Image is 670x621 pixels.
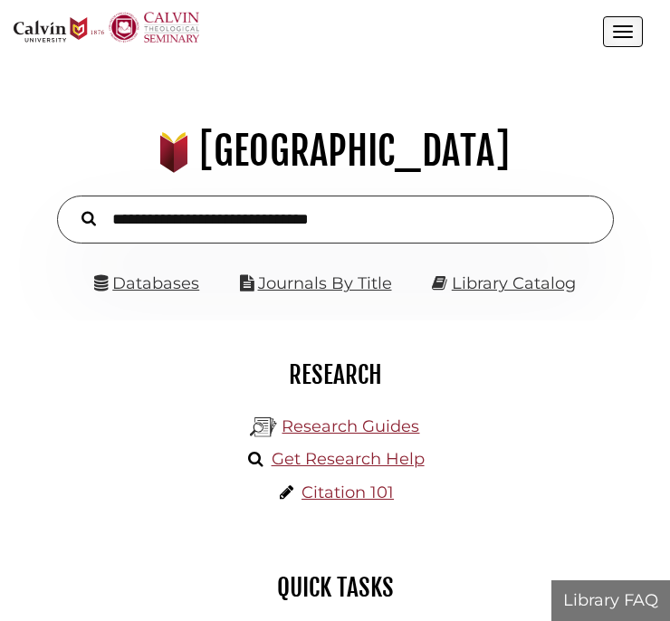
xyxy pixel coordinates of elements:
[72,206,105,229] button: Search
[27,359,643,390] h2: Research
[27,572,643,603] h2: Quick Tasks
[301,482,394,502] a: Citation 101
[452,273,576,293] a: Library Catalog
[272,449,425,469] a: Get Research Help
[250,414,277,441] img: Hekman Library Logo
[81,211,96,227] i: Search
[94,273,199,293] a: Databases
[24,127,646,176] h1: [GEOGRAPHIC_DATA]
[282,416,419,436] a: Research Guides
[258,273,392,293] a: Journals By Title
[603,16,643,47] button: Open the menu
[109,12,199,43] img: Calvin Theological Seminary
